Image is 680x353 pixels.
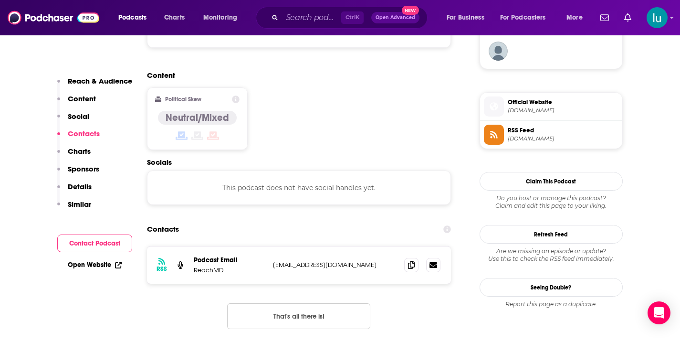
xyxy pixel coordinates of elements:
span: New [402,6,419,15]
button: Refresh Feed [480,225,623,244]
div: Report this page as a duplicate. [480,300,623,308]
p: [EMAIL_ADDRESS][DOMAIN_NAME] [273,261,397,269]
p: Charts [68,147,91,156]
a: Show notifications dropdown [596,10,613,26]
h2: Socials [147,158,451,167]
button: Details [57,182,92,200]
button: Contacts [57,129,100,147]
button: open menu [494,10,560,25]
button: Sponsors [57,164,99,182]
div: This podcast does not have social handles yet. [147,171,451,205]
button: Content [57,94,96,112]
div: Open Intercom Messenger [648,301,670,324]
button: Show profile menu [647,7,668,28]
span: reachmd.com [508,107,618,114]
span: Do you host or manage this podcast? [480,194,623,202]
h2: Political Skew [165,96,201,103]
button: Contact Podcast [57,235,132,252]
button: open menu [440,10,496,25]
a: Open Website [68,261,122,269]
h3: RSS [157,265,167,273]
span: Official Website [508,98,618,107]
div: Search podcasts, credits, & more... [265,7,437,29]
input: Search podcasts, credits, & more... [282,10,341,25]
p: Podcast Email [194,256,265,264]
button: Open AdvancedNew [371,12,419,23]
h2: Content [147,71,444,80]
span: For Podcasters [500,11,546,24]
h4: Neutral/Mixed [166,112,229,124]
button: Claim This Podcast [480,172,623,191]
div: Claim and edit this page to your liking. [480,194,623,210]
span: Logged in as lusodano [647,7,668,28]
button: Charts [57,147,91,164]
span: reachmd.com [508,135,618,142]
h2: Contacts [147,220,179,238]
p: ReachMD [194,266,265,274]
button: open menu [112,10,159,25]
p: Contacts [68,129,100,138]
button: open menu [560,10,595,25]
p: Details [68,182,92,191]
button: open menu [197,10,250,25]
button: Nothing here. [227,303,370,329]
span: RSS Feed [508,126,618,135]
span: More [566,11,583,24]
p: Content [68,94,96,103]
p: Sponsors [68,164,99,173]
span: Monitoring [203,11,237,24]
a: Official Website[DOMAIN_NAME] [484,96,618,117]
div: Are we missing an episode or update? Use this to check the RSS feed immediately. [480,247,623,263]
button: Social [57,112,89,129]
span: For Business [447,11,484,24]
a: RSS Feed[DOMAIN_NAME] [484,125,618,145]
img: oncdoc7 [489,42,508,61]
span: Ctrl K [341,11,364,24]
a: Charts [158,10,190,25]
span: Open Advanced [376,15,415,20]
button: Similar [57,200,91,217]
button: Reach & Audience [57,76,132,94]
p: Social [68,112,89,121]
img: Podchaser - Follow, Share and Rate Podcasts [8,9,99,27]
p: Similar [68,200,91,209]
span: Charts [164,11,185,24]
p: Reach & Audience [68,76,132,86]
a: Seeing Double? [480,278,623,297]
img: User Profile [647,7,668,28]
span: Podcasts [118,11,146,24]
a: Show notifications dropdown [620,10,635,26]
